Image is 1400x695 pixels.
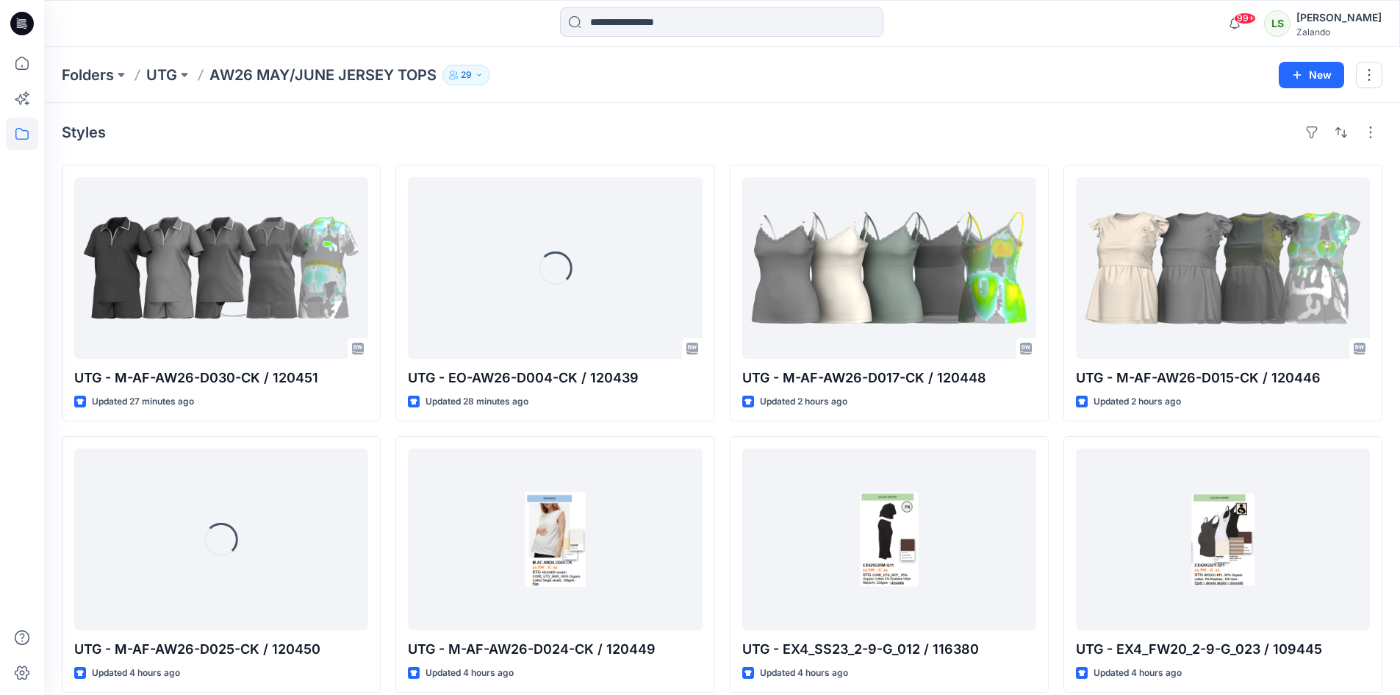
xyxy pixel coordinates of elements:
p: Updated 4 hours ago [92,666,180,681]
p: Updated 28 minutes ago [426,394,528,410]
p: UTG - M-AF-AW26-D017-CK / 120448 [742,368,1036,388]
p: UTG - M-AF-AW26-D015-CK / 120446 [1076,368,1370,388]
a: UTG - M-AF-AW26-D015-CK / 120446 [1076,177,1370,359]
button: 29 [442,65,490,85]
a: UTG - M-AF-AW26-D030-CK / 120451 [74,177,368,359]
p: UTG - EX4_SS23_2-9-G_012 / 116380 [742,639,1036,660]
div: [PERSON_NAME] [1296,9,1382,26]
p: Updated 2 hours ago [1094,394,1181,410]
p: Updated 27 minutes ago [92,394,194,410]
a: UTG - EX4_FW20_2-9-G_023 / 109445 [1076,449,1370,630]
p: AW26 MAY/JUNE JERSEY TOPS [209,65,437,85]
a: Folders [62,65,114,85]
a: UTG - EX4_SS23_2-9-G_012 / 116380 [742,449,1036,630]
p: 29 [461,67,472,83]
span: 99+ [1234,13,1256,24]
p: Updated 4 hours ago [1094,666,1182,681]
p: UTG - M-AF-AW26-D030-CK / 120451 [74,368,368,388]
a: UTG - M-AF-AW26-D017-CK / 120448 [742,177,1036,359]
button: New [1279,62,1344,88]
h4: Styles [62,124,106,141]
div: Zalando [1296,26,1382,38]
p: Updated 4 hours ago [426,666,514,681]
p: UTG - EO-AW26-D004-CK / 120439 [408,368,702,388]
a: UTG - M-AF-AW26-D024-CK / 120449 [408,449,702,630]
p: Updated 2 hours ago [760,394,847,410]
a: UTG [146,65,177,85]
p: UTG - EX4_FW20_2-9-G_023 / 109445 [1076,639,1370,660]
p: UTG - M-AF-AW26-D025-CK / 120450 [74,639,368,660]
div: LS [1264,10,1290,37]
p: Updated 4 hours ago [760,666,848,681]
p: UTG - M-AF-AW26-D024-CK / 120449 [408,639,702,660]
